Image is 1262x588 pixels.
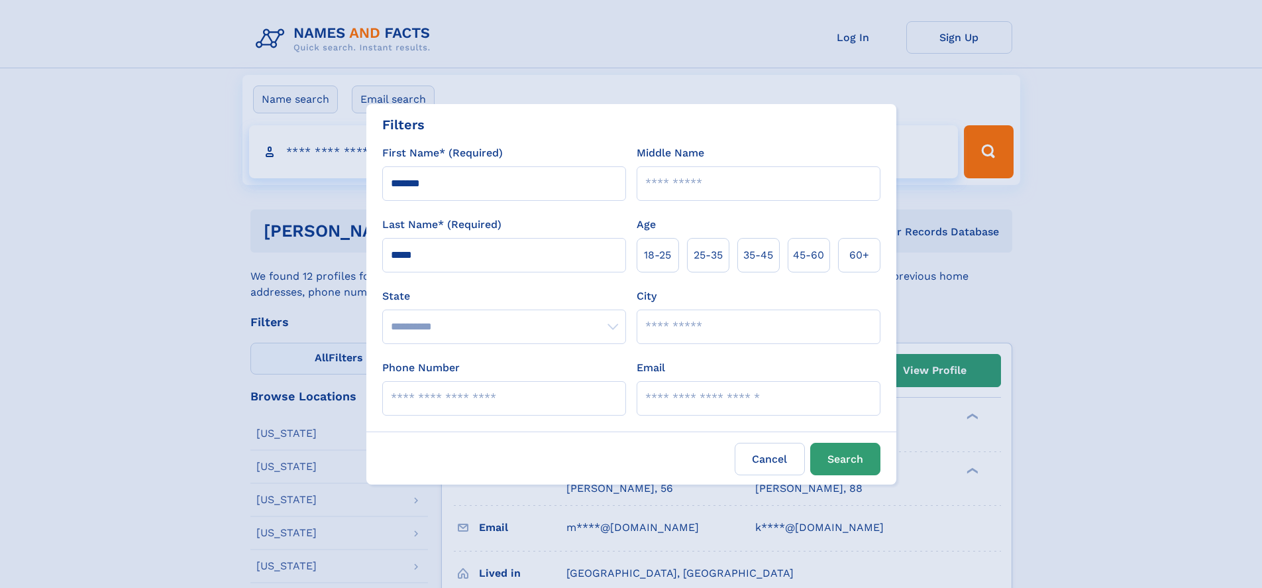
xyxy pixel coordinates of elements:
label: Last Name* (Required) [382,217,501,233]
label: State [382,288,626,304]
label: Middle Name [637,145,704,161]
label: First Name* (Required) [382,145,503,161]
span: 25‑35 [694,247,723,263]
span: 18‑25 [644,247,671,263]
label: Phone Number [382,360,460,376]
button: Search [810,443,880,475]
label: Cancel [735,443,805,475]
span: 60+ [849,247,869,263]
div: Filters [382,115,425,135]
label: Age [637,217,656,233]
span: 45‑60 [793,247,824,263]
span: 35‑45 [743,247,773,263]
label: City [637,288,657,304]
label: Email [637,360,665,376]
